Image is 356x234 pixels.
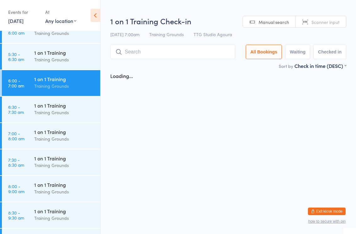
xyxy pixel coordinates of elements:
label: Sort by [279,63,293,69]
button: how to secure with pin [308,219,346,224]
span: TTG Studio Agoura [194,31,232,37]
a: 8:30 -9:30 am1 on 1 TrainingTraining Grounds [2,202,100,228]
div: Training Grounds [34,109,95,116]
div: 1 on 1 Training [34,128,95,135]
div: Training Grounds [34,135,95,142]
div: 1 on 1 Training [34,102,95,109]
time: 7:30 - 8:30 am [8,157,24,167]
button: Checked in [313,45,346,59]
div: Check in time (DESC) [294,62,346,69]
div: 1 on 1 Training [34,75,95,82]
span: Manual search [259,19,289,25]
time: 8:00 - 9:00 am [8,184,25,194]
div: 1 on 1 Training [34,49,95,56]
button: All Bookings [246,45,282,59]
div: Training Grounds [34,56,95,63]
time: 8:30 - 9:30 am [8,210,24,220]
time: 5:30 - 6:30 am [8,52,24,62]
div: Training Grounds [34,30,95,37]
div: Training Grounds [34,82,95,90]
a: 7:30 -8:30 am1 on 1 TrainingTraining Grounds [2,149,100,175]
div: 1 on 1 Training [34,155,95,162]
time: 6:30 - 7:30 am [8,104,24,114]
div: Training Grounds [34,162,95,169]
a: 5:30 -6:30 am1 on 1 TrainingTraining Grounds [2,44,100,70]
a: [DATE] [8,17,24,24]
time: 6:00 - 7:00 am [8,78,24,88]
span: Training Grounds [149,31,184,37]
button: Waiting [285,45,310,59]
input: Search [110,45,235,59]
a: 6:00 -7:00 am1 on 1 TrainingTraining Grounds [2,70,100,96]
div: Training Grounds [34,214,95,222]
span: [DATE] 7:00am [110,31,140,37]
div: 1 on 1 Training [34,208,95,214]
div: Loading... [110,72,133,79]
time: 7:00 - 8:00 am [8,131,25,141]
div: 1 on 1 Training [34,181,95,188]
div: Events for [8,7,39,17]
div: Any location [45,17,76,24]
div: Training Grounds [34,188,95,195]
span: Scanner input [311,19,340,25]
a: 6:30 -7:30 am1 on 1 TrainingTraining Grounds [2,97,100,122]
time: 5:30 - 6:00 am [8,25,25,35]
div: At [45,7,76,17]
h2: 1 on 1 Training Check-in [110,16,346,26]
a: 8:00 -9:00 am1 on 1 TrainingTraining Grounds [2,176,100,202]
button: Exit kiosk mode [308,208,346,215]
a: 7:00 -8:00 am1 on 1 TrainingTraining Grounds [2,123,100,149]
